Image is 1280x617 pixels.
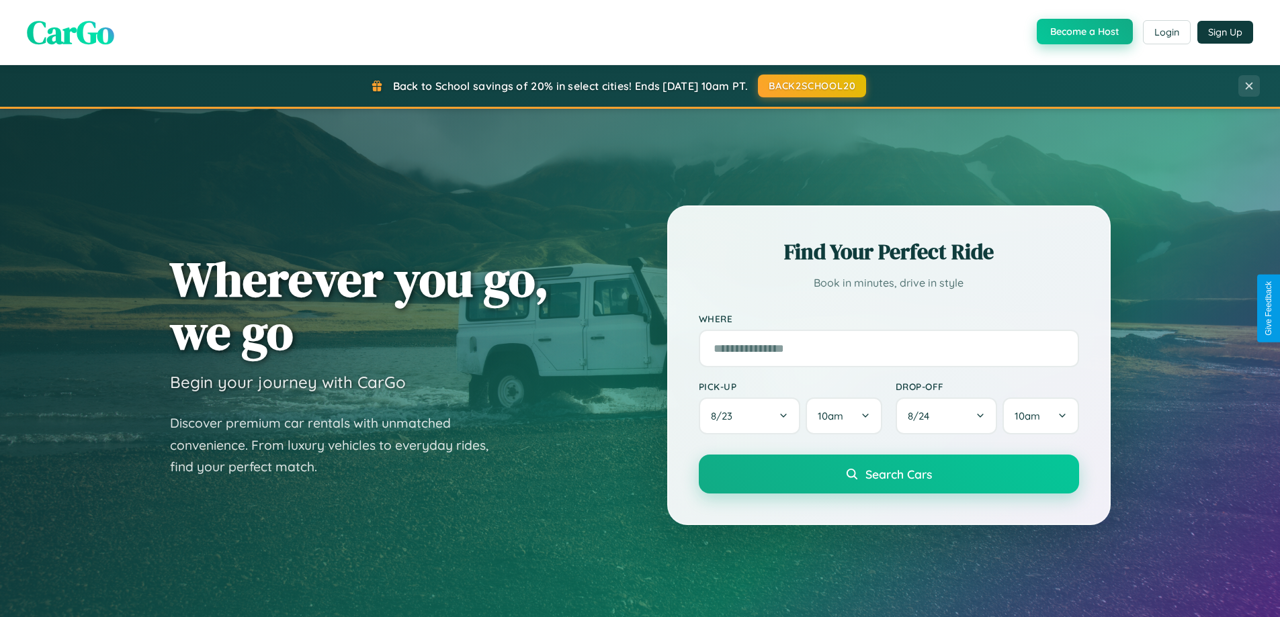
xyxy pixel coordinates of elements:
button: Search Cars [699,455,1079,493]
span: Search Cars [865,467,932,481]
button: BACK2SCHOOL20 [758,75,866,97]
h2: Find Your Perfect Ride [699,237,1079,267]
span: 8 / 24 [908,410,936,422]
h1: Wherever you go, we go [170,252,549,359]
span: CarGo [27,10,114,54]
button: 8/23 [699,397,801,434]
span: 10am [1015,410,1040,422]
label: Drop-off [896,381,1079,392]
div: Give Feedback [1264,281,1273,336]
button: 10am [806,397,882,434]
p: Book in minutes, drive in style [699,273,1079,293]
button: 8/24 [896,397,998,434]
h3: Begin your journey with CarGo [170,372,406,392]
button: Login [1143,20,1191,44]
button: 10am [1002,397,1078,434]
span: 10am [818,410,843,422]
span: 8 / 23 [711,410,739,422]
span: Back to School savings of 20% in select cities! Ends [DATE] 10am PT. [393,79,748,93]
label: Where [699,313,1079,324]
label: Pick-up [699,381,882,392]
p: Discover premium car rentals with unmatched convenience. From luxury vehicles to everyday rides, ... [170,412,506,478]
button: Sign Up [1197,21,1253,44]
button: Become a Host [1037,19,1133,44]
